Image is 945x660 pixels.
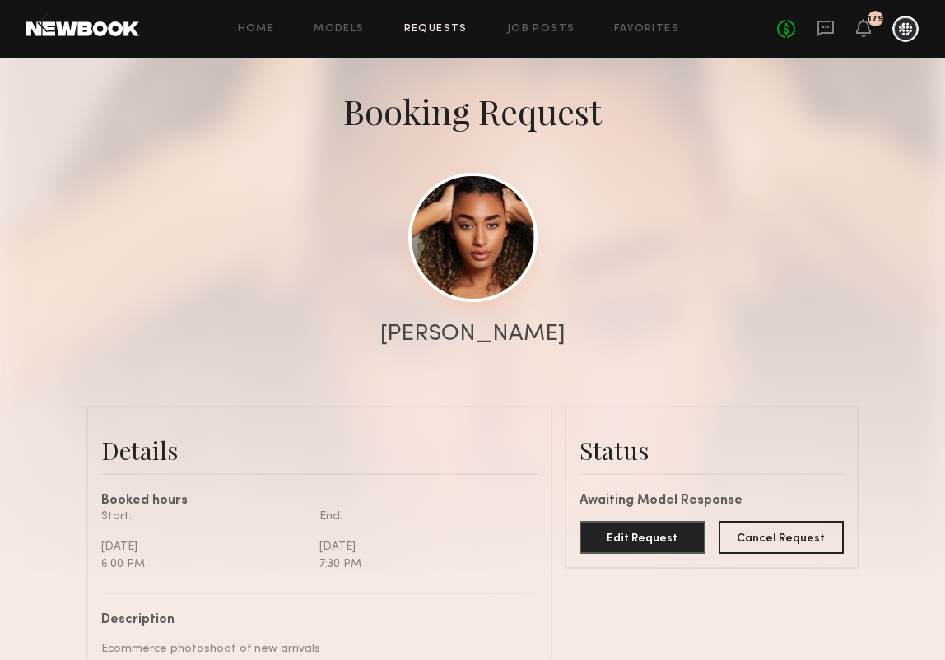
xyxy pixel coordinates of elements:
[343,88,602,134] div: Booking Request
[380,323,566,346] div: [PERSON_NAME]
[719,521,845,554] button: Cancel Request
[101,538,307,555] div: [DATE]
[580,434,844,467] div: Status
[314,24,364,35] a: Models
[101,640,525,658] div: Ecommerce photoshoot of new arrivals
[319,508,525,525] div: End:
[101,508,307,525] div: Start:
[580,495,844,508] div: Awaiting Model Response
[507,24,575,35] a: Job Posts
[101,614,525,627] div: Description
[101,495,538,508] div: Booked hours
[868,15,883,24] div: 179
[101,555,307,573] div: 6:00 PM
[101,434,538,467] div: Details
[580,521,705,554] button: Edit Request
[319,538,525,555] div: [DATE]
[319,555,525,573] div: 7:30 PM
[404,24,468,35] a: Requests
[614,24,679,35] a: Favorites
[238,24,275,35] a: Home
